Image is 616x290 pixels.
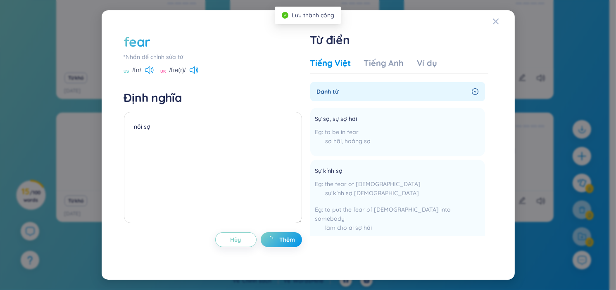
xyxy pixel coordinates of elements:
[315,137,371,146] div: sợ hãi, hoảng sợ
[315,206,451,222] span: to put the fear of [DEMOGRAPHIC_DATA] into somebody
[169,66,186,75] span: /fɪə(r)/
[472,88,478,95] span: right-circle
[282,12,288,19] span: check-circle
[315,223,480,232] div: làm cho ai sợ hãi
[124,90,302,105] h4: Định nghĩa
[325,128,359,136] span: to be in fear
[315,189,480,198] div: sự kính sợ [DEMOGRAPHIC_DATA]
[315,166,343,176] span: Sự kính sợ
[124,33,151,51] div: fear
[417,57,437,69] div: Ví dụ
[310,57,351,69] div: Tiếng Việt
[280,236,295,244] span: Thêm
[267,236,280,244] span: loading
[315,114,357,124] span: Sự sợ, sự sợ hãi
[325,180,421,188] span: the fear of [DEMOGRAPHIC_DATA]
[133,66,141,75] span: /fɪr/
[231,236,241,244] span: Hủy
[124,68,129,75] span: US
[317,87,469,96] span: Danh từ
[292,12,334,19] span: Lưu thành công
[364,57,404,69] div: Tiếng Anh
[160,68,166,75] span: UK
[124,112,302,223] textarea: nỗi sợ
[492,10,515,33] button: Close
[310,33,488,47] h1: Từ điển
[124,52,302,61] div: *Nhấn để chỉnh sửa từ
